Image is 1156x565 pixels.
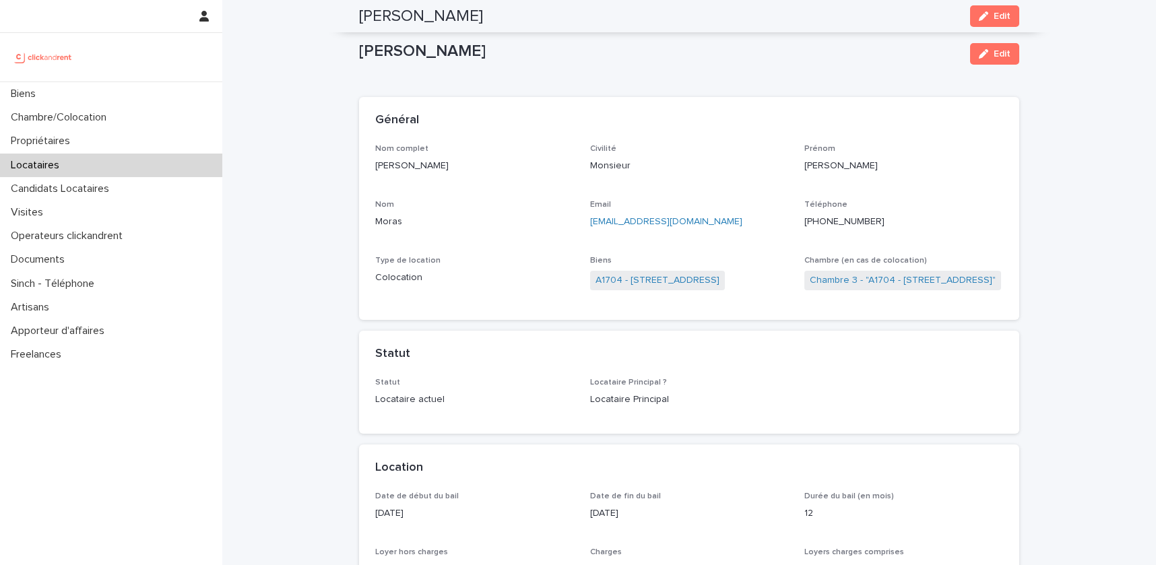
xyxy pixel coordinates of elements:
[590,506,789,521] p: [DATE]
[359,42,959,61] p: [PERSON_NAME]
[375,393,574,407] p: Locataire actuel
[375,548,448,556] span: Loyer hors charges
[375,215,574,229] p: Moras
[970,43,1019,65] button: Edit
[994,11,1010,21] span: Edit
[810,273,996,288] a: Chambre 3 - "A1704 - [STREET_ADDRESS]"
[375,506,574,521] p: [DATE]
[375,492,459,500] span: Date de début du bail
[5,301,60,314] p: Artisans
[375,378,400,387] span: Statut
[5,135,81,147] p: Propriétaires
[590,159,789,173] p: Monsieur
[994,49,1010,59] span: Edit
[5,348,72,361] p: Freelances
[804,145,835,153] span: Prénom
[804,257,927,265] span: Chambre (en cas de colocation)
[5,206,54,219] p: Visites
[5,230,133,242] p: Operateurs clickandrent
[375,271,574,285] p: Colocation
[970,5,1019,27] button: Edit
[5,277,105,290] p: Sinch - Téléphone
[359,7,483,26] h2: [PERSON_NAME]
[804,217,885,226] ringoverc2c-number-84e06f14122c: [PHONE_NUMBER]
[590,201,611,209] span: Email
[590,217,742,226] a: [EMAIL_ADDRESS][DOMAIN_NAME]
[804,217,885,226] ringoverc2c-84e06f14122c: Call with Ringover
[590,492,661,500] span: Date de fin du bail
[590,393,789,407] p: Locataire Principal
[590,548,622,556] span: Charges
[804,506,1003,521] p: 12
[596,273,719,288] a: A1704 - [STREET_ADDRESS]
[11,44,76,71] img: UCB0brd3T0yccxBKYDjQ
[590,145,616,153] span: Civilité
[804,548,904,556] span: Loyers charges comprises
[375,347,410,362] h2: Statut
[375,159,574,173] p: [PERSON_NAME]
[375,257,441,265] span: Type de location
[804,492,894,500] span: Durée du bail (en mois)
[5,88,46,100] p: Biens
[5,182,120,195] p: Candidats Locataires
[5,253,75,266] p: Documents
[804,159,1003,173] p: [PERSON_NAME]
[5,159,70,172] p: Locataires
[375,201,394,209] span: Nom
[590,378,667,387] span: Locataire Principal ?
[5,111,117,124] p: Chambre/Colocation
[375,145,428,153] span: Nom complet
[375,113,419,128] h2: Général
[590,257,612,265] span: Biens
[5,325,115,337] p: Apporteur d'affaires
[804,201,847,209] span: Téléphone
[375,461,423,475] h2: Location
